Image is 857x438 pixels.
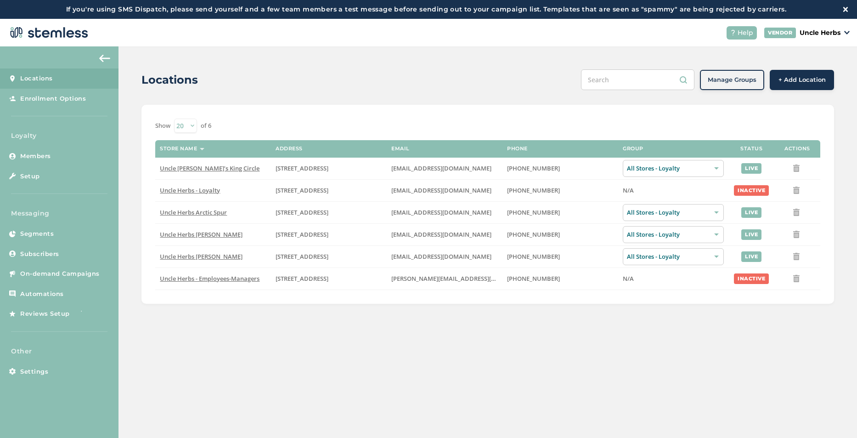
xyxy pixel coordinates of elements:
span: [PHONE_NUMBER] [507,230,560,239]
label: (907) 330-7833 [507,165,614,172]
label: Uncle Herbs - Loyalty [160,187,266,194]
label: 209 King Circle [276,187,382,194]
span: [EMAIL_ADDRESS][DOMAIN_NAME] [391,164,491,172]
span: Reviews Setup [20,309,70,319]
span: Uncle Herbs [PERSON_NAME] [160,252,242,261]
span: [PHONE_NUMBER] [507,252,560,261]
span: Uncle Herbs - Employees-Managers [160,274,259,283]
span: [PHONE_NUMBER] [507,186,560,194]
label: christian@uncleherbsak.com [391,209,498,216]
span: [EMAIL_ADDRESS][DOMAIN_NAME] [391,208,491,216]
label: Uncle Herbs - Employees-Managers [160,275,266,283]
div: VENDOR [764,28,796,38]
span: [STREET_ADDRESS] [276,186,328,194]
label: christian@uncleherbsak.com [391,231,498,239]
label: Group [623,146,643,152]
img: icon-sort-1e1d7615.svg [200,148,204,150]
span: [STREET_ADDRESS] [276,252,328,261]
label: N/A [623,187,724,194]
span: [STREET_ADDRESS] [276,208,328,216]
p: Uncle Herbs [800,28,840,38]
iframe: Chat Widget [811,394,857,438]
label: Status [740,146,762,152]
label: (503) 384-2955 [507,275,614,283]
span: Automations [20,290,64,299]
label: (907) 330-7833 [507,231,614,239]
span: [EMAIL_ADDRESS][DOMAIN_NAME] [391,230,491,239]
th: Actions [774,140,820,158]
img: icon-arrow-back-accent-c549486e.svg [99,55,110,62]
img: icon-help-white-03924b79.svg [730,30,736,35]
label: Uncle Herbs Boniface [160,231,266,239]
div: All Stores - Loyalty [623,204,724,221]
button: Manage Groups [700,70,764,90]
div: live [741,163,761,174]
span: [PERSON_NAME][EMAIL_ADDRESS][DOMAIN_NAME] [391,274,538,283]
label: christian@uncleherbsak.com [391,165,498,172]
label: kevin@uncleherbsak.com [391,275,498,283]
span: [STREET_ADDRESS] [276,274,328,283]
button: + Add Location [770,70,834,90]
label: Show [155,121,170,131]
div: live [741,207,761,218]
input: Search [581,69,694,90]
span: Uncle Herbs [PERSON_NAME] [160,230,242,239]
div: live [741,251,761,262]
label: (907) 330-7833 [507,187,614,194]
img: icon-close-white-1ed751a3.svg [843,7,848,11]
span: [STREET_ADDRESS] [276,230,328,239]
span: [PHONE_NUMBER] [507,208,560,216]
label: of 6 [201,121,211,131]
label: christian@uncleherbsak.com [391,253,498,261]
span: Members [20,152,51,161]
span: Uncle [PERSON_NAME]’s King Circle [160,164,259,172]
span: [PHONE_NUMBER] [507,164,560,172]
label: If you're using SMS Dispatch, please send yourself and a few team members a test message before s... [9,5,843,14]
span: Manage Groups [708,75,756,85]
div: inactive [734,185,769,196]
span: [STREET_ADDRESS] [276,164,328,172]
label: N/A [623,275,724,283]
label: Uncle Herbs Arctic Spur [160,209,266,216]
label: Email [391,146,410,152]
span: Enrollment Options [20,94,86,103]
div: All Stores - Loyalty [623,226,724,243]
label: 209 King Circle [276,165,382,172]
span: Uncle Herbs - Loyalty [160,186,220,194]
span: Locations [20,74,53,83]
span: Setup [20,172,40,181]
img: glitter-stars-b7820f95.gif [77,305,95,323]
label: 209 King Circle [276,275,382,283]
label: Uncle Herb’s King Circle [160,165,266,172]
label: Address [276,146,303,152]
span: Settings [20,367,48,376]
span: [EMAIL_ADDRESS][DOMAIN_NAME] [391,186,491,194]
div: All Stores - Loyalty [623,248,724,265]
label: 209 King Circle [276,253,382,261]
label: christian@uncleherbsak.com [391,187,498,194]
label: (907) 330-7833 [507,253,614,261]
span: [PHONE_NUMBER] [507,274,560,283]
label: 209 King Circle [276,209,382,216]
label: (907) 330-7833 [507,209,614,216]
span: Subscribers [20,250,59,259]
span: + Add Location [778,75,826,85]
label: 209 King Circle [276,231,382,239]
div: live [741,229,761,240]
div: All Stores - Loyalty [623,160,724,177]
span: On-demand Campaigns [20,269,100,279]
label: Phone [507,146,528,152]
h2: Locations [141,72,198,88]
span: Help [738,28,753,38]
div: inactive [734,273,769,284]
span: [EMAIL_ADDRESS][DOMAIN_NAME] [391,252,491,261]
img: icon_down-arrow-small-66adaf34.svg [844,31,850,34]
label: Store name [160,146,197,152]
label: Uncle Herbs Homer [160,253,266,261]
img: logo-dark-0685b13c.svg [7,23,88,42]
span: Uncle Herbs Arctic Spur [160,208,227,216]
span: Segments [20,229,54,239]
